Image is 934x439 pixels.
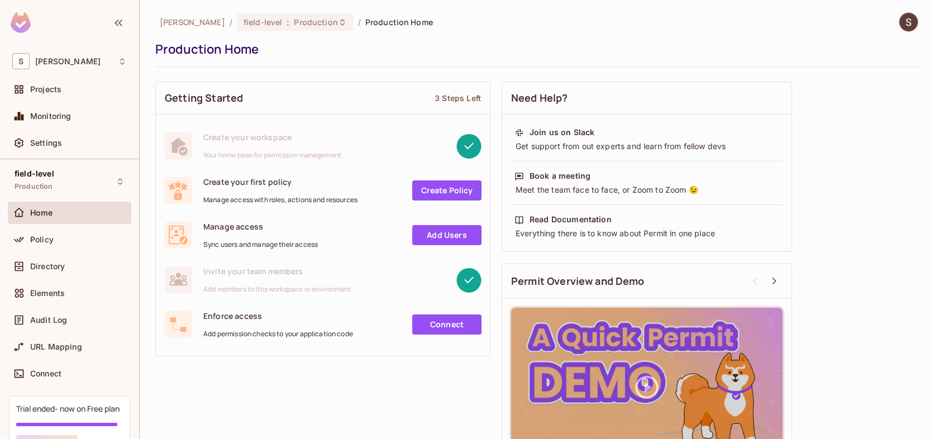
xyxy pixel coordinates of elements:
[15,182,53,191] span: Production
[511,91,568,105] span: Need Help?
[203,195,358,204] span: Manage access with roles, actions and resources
[203,311,353,321] span: Enforce access
[203,330,353,338] span: Add permission checks to your application code
[412,314,482,335] a: Connect
[30,235,54,244] span: Policy
[294,17,337,27] span: Production
[30,342,82,351] span: URL Mapping
[514,141,779,152] div: Get support from out experts and learn from fellow devs
[899,13,918,31] img: Sekhar Pasem
[203,221,318,232] span: Manage access
[30,289,65,298] span: Elements
[514,184,779,195] div: Meet the team face to face, or Zoom to Zoom 😉
[530,170,590,182] div: Book a meeting
[30,262,65,271] span: Directory
[435,93,481,103] div: 3 Steps Left
[514,228,779,239] div: Everything there is to know about Permit in one place
[203,176,358,187] span: Create your first policy
[412,180,482,201] a: Create Policy
[203,132,341,142] span: Create your workspace
[511,274,645,288] span: Permit Overview and Demo
[160,17,225,27] span: the active workspace
[30,369,61,378] span: Connect
[203,151,341,160] span: Your home base for permission management
[12,53,30,69] span: S
[203,266,352,276] span: Invite your team members
[30,316,67,325] span: Audit Log
[365,17,433,27] span: Production Home
[155,41,913,58] div: Production Home
[11,12,31,33] img: SReyMgAAAABJRU5ErkJggg==
[203,240,318,249] span: Sync users and manage their access
[30,208,53,217] span: Home
[16,403,120,414] div: Trial ended- now on Free plan
[15,169,54,178] span: field-level
[530,127,594,138] div: Join us on Slack
[203,285,352,294] span: Add members to this workspace or environment
[165,91,243,105] span: Getting Started
[230,17,232,27] li: /
[30,112,72,121] span: Monitoring
[358,17,361,27] li: /
[244,17,282,27] span: field-level
[35,57,101,66] span: Workspace: sekhar-wk
[412,225,482,245] a: Add Users
[286,18,290,27] span: :
[30,85,61,94] span: Projects
[30,139,62,147] span: Settings
[530,214,612,225] div: Read Documentation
